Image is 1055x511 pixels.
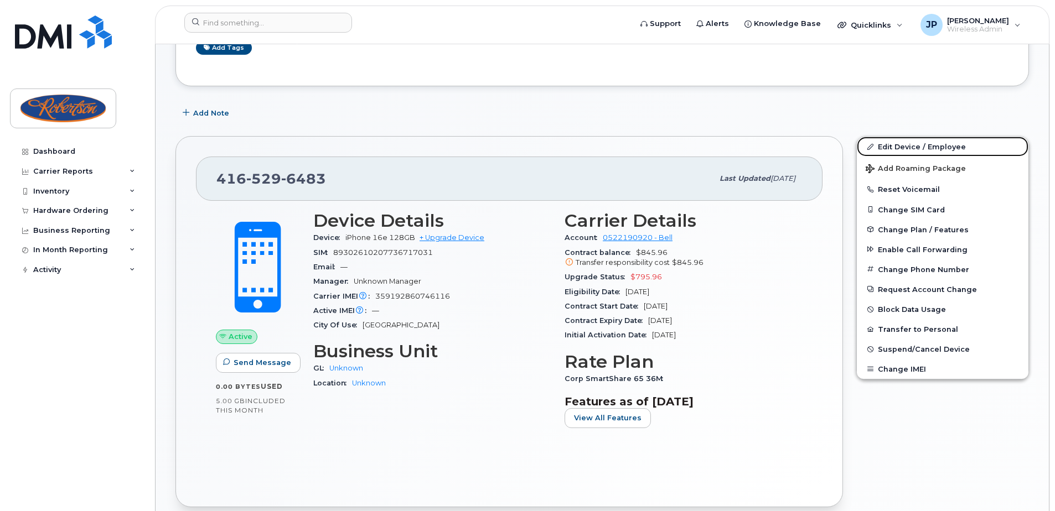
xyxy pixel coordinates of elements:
[947,16,1009,25] span: [PERSON_NAME]
[345,233,415,242] span: iPhone 16e 128GB
[878,225,969,233] span: Change Plan / Features
[851,20,891,29] span: Quicklinks
[650,18,681,29] span: Support
[229,331,252,342] span: Active
[878,345,970,353] span: Suspend/Cancel Device
[565,233,603,242] span: Account
[313,379,352,387] span: Location
[313,248,333,257] span: SIM
[947,25,1009,34] span: Wireless Admin
[857,259,1028,279] button: Change Phone Number
[648,316,672,325] span: [DATE]
[313,341,551,361] h3: Business Unit
[857,239,1028,259] button: Enable Call Forwarding
[363,321,439,329] span: [GEOGRAPHIC_DATA]
[313,233,345,242] span: Device
[878,245,968,253] span: Enable Call Forwarding
[193,108,229,118] span: Add Note
[196,41,252,55] a: Add tags
[565,395,803,408] h3: Features as of [DATE]
[565,211,803,231] h3: Carrier Details
[216,383,261,390] span: 0.00 Bytes
[313,364,329,372] span: GL
[375,292,450,300] span: 359192860746116
[313,211,551,231] h3: Device Details
[630,273,662,281] span: $795.96
[565,316,648,325] span: Contract Expiry Date
[216,397,245,405] span: 5.00 GB
[574,413,642,423] span: View All Features
[313,292,375,300] span: Carrier IMEI
[175,103,239,123] button: Add Note
[706,18,729,29] span: Alerts
[354,277,421,285] span: Unknown Manager
[234,357,291,368] span: Send Message
[652,331,676,339] span: [DATE]
[737,13,829,35] a: Knowledge Base
[689,13,737,35] a: Alerts
[565,273,630,281] span: Upgrade Status
[565,302,644,310] span: Contract Start Date
[857,279,1028,299] button: Request Account Change
[857,137,1028,157] a: Edit Device / Employee
[313,277,354,285] span: Manager
[565,331,652,339] span: Initial Activation Date
[216,170,326,187] span: 416
[261,382,283,390] span: used
[672,258,704,267] span: $845.96
[926,18,937,32] span: JP
[644,302,668,310] span: [DATE]
[565,374,669,383] span: Corp SmartShare 65 36M
[565,352,803,372] h3: Rate Plan
[313,306,372,315] span: Active IMEI
[603,233,673,242] a: 0522190920 - Bell
[857,200,1028,220] button: Change SIM Card
[913,14,1028,36] div: Jonathan Phu
[857,157,1028,179] button: Add Roaming Package
[420,233,484,242] a: + Upgrade Device
[565,248,636,257] span: Contract balance
[216,397,286,415] span: included this month
[720,174,770,182] span: Last updated
[352,379,386,387] a: Unknown
[216,353,301,373] button: Send Message
[340,263,348,271] span: —
[857,319,1028,339] button: Transfer to Personal
[329,364,363,372] a: Unknown
[857,299,1028,319] button: Block Data Usage
[857,339,1028,359] button: Suspend/Cancel Device
[857,220,1028,239] button: Change Plan / Features
[770,174,795,182] span: [DATE]
[313,263,340,271] span: Email
[866,164,966,175] span: Add Roaming Package
[372,306,379,315] span: —
[565,408,651,428] button: View All Features
[576,258,670,267] span: Transfer responsibility cost
[754,18,821,29] span: Knowledge Base
[565,248,803,268] span: $845.96
[565,288,625,296] span: Eligibility Date
[830,14,911,36] div: Quicklinks
[857,179,1028,199] button: Reset Voicemail
[313,321,363,329] span: City Of Use
[333,248,433,257] span: 89302610207736717031
[281,170,326,187] span: 6483
[625,288,649,296] span: [DATE]
[184,13,352,33] input: Find something...
[633,13,689,35] a: Support
[246,170,281,187] span: 529
[857,359,1028,379] button: Change IMEI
